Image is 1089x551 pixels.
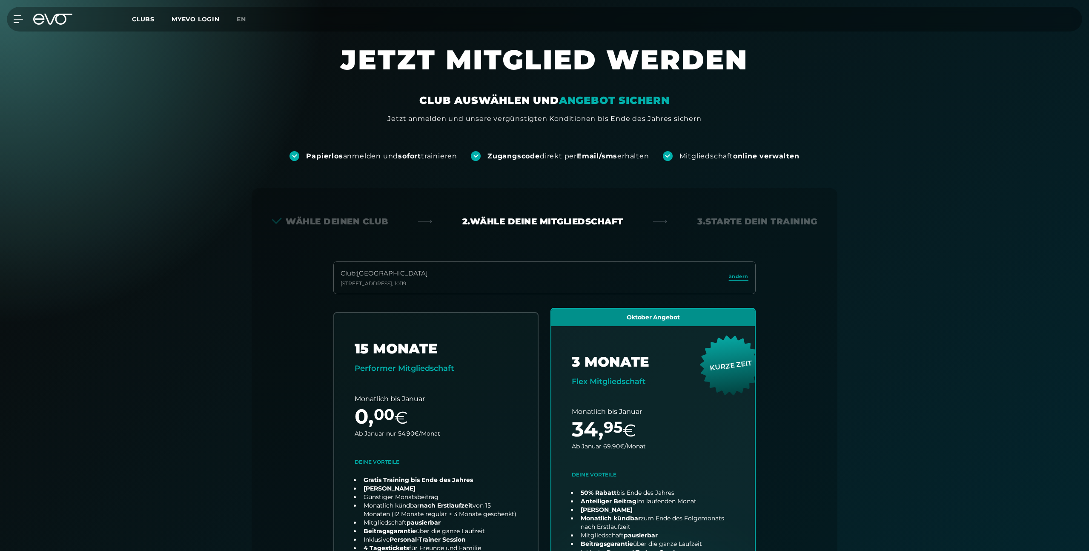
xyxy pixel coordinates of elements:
[559,94,670,106] em: ANGEBOT SICHERN
[306,152,457,161] div: anmelden und trainieren
[679,152,800,161] div: Mitgliedschaft
[132,15,172,23] a: Clubs
[487,152,649,161] div: direkt per erhalten
[289,43,800,94] h1: JETZT MITGLIED WERDEN
[729,273,748,280] span: ändern
[132,15,155,23] span: Clubs
[419,94,669,107] div: CLUB AUSWÄHLEN UND
[398,152,421,160] strong: sofort
[729,273,748,283] a: ändern
[341,269,428,278] div: Club : [GEOGRAPHIC_DATA]
[306,152,343,160] strong: Papierlos
[697,215,817,227] div: 3. Starte dein Training
[341,280,428,287] div: [STREET_ADDRESS] , 10119
[272,215,388,227] div: Wähle deinen Club
[462,215,623,227] div: 2. Wähle deine Mitgliedschaft
[577,152,617,160] strong: Email/sms
[237,14,256,24] a: en
[733,152,800,160] strong: online verwalten
[237,15,246,23] span: en
[487,152,540,160] strong: Zugangscode
[387,114,701,124] div: Jetzt anmelden und unsere vergünstigten Konditionen bis Ende des Jahres sichern
[172,15,220,23] a: MYEVO LOGIN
